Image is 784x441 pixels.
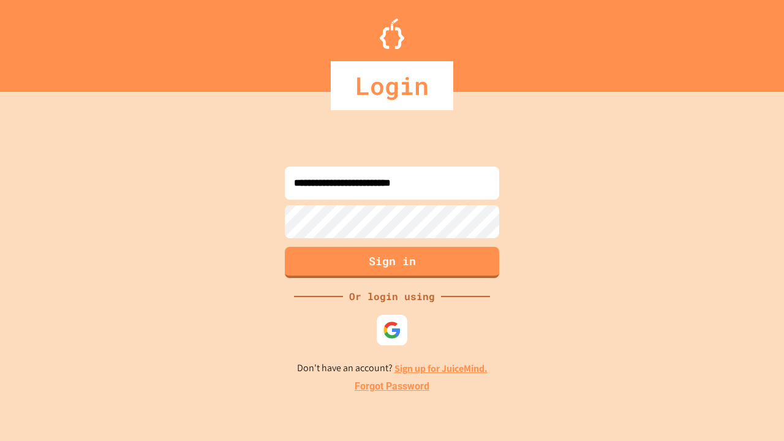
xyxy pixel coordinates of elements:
a: Forgot Password [355,379,429,394]
div: Or login using [343,289,441,304]
div: Login [331,61,453,110]
p: Don't have an account? [297,361,488,376]
iframe: chat widget [733,392,772,429]
img: google-icon.svg [383,321,401,339]
img: Logo.svg [380,18,404,49]
button: Sign in [285,247,499,278]
iframe: chat widget [682,339,772,391]
a: Sign up for JuiceMind. [394,362,488,375]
